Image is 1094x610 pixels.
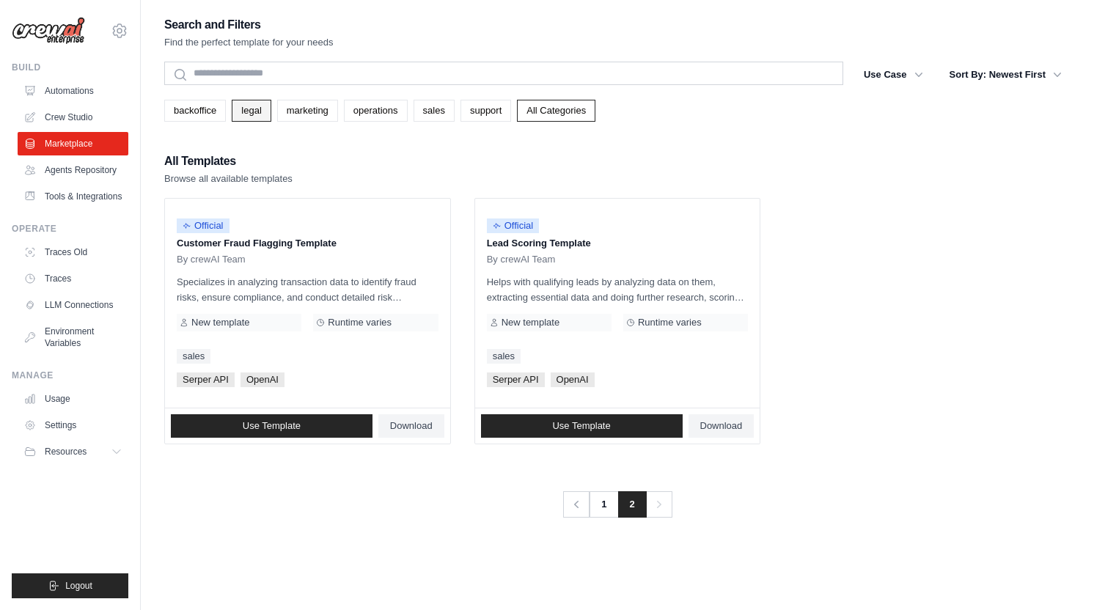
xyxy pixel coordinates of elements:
[18,440,128,463] button: Resources
[700,420,743,432] span: Download
[18,185,128,208] a: Tools & Integrations
[171,414,372,438] a: Use Template
[18,293,128,317] a: LLM Connections
[177,274,438,305] p: Specializes in analyzing transaction data to identify fraud risks, ensure compliance, and conduct...
[18,387,128,411] a: Usage
[328,317,392,328] span: Runtime varies
[18,106,128,129] a: Crew Studio
[164,151,293,172] h2: All Templates
[689,414,755,438] a: Download
[589,491,618,518] a: 1
[18,320,128,355] a: Environment Variables
[12,17,85,45] img: Logo
[12,62,128,73] div: Build
[487,254,556,265] span: By crewAI Team
[390,420,433,432] span: Download
[638,317,702,328] span: Runtime varies
[551,372,595,387] span: OpenAI
[18,414,128,437] a: Settings
[12,370,128,381] div: Manage
[414,100,455,122] a: sales
[243,420,301,432] span: Use Template
[378,414,444,438] a: Download
[232,100,271,122] a: legal
[344,100,408,122] a: operations
[277,100,338,122] a: marketing
[487,218,540,233] span: Official
[481,414,683,438] a: Use Template
[618,491,647,518] span: 2
[517,100,595,122] a: All Categories
[164,172,293,186] p: Browse all available templates
[487,274,749,305] p: Helps with qualifying leads by analyzing data on them, extracting essential data and doing furthe...
[177,218,230,233] span: Official
[177,254,246,265] span: By crewAI Team
[191,317,249,328] span: New template
[502,317,559,328] span: New template
[18,79,128,103] a: Automations
[177,236,438,251] p: Customer Fraud Flagging Template
[855,62,932,88] button: Use Case
[18,158,128,182] a: Agents Repository
[12,573,128,598] button: Logout
[552,420,610,432] span: Use Template
[177,372,235,387] span: Serper API
[18,267,128,290] a: Traces
[164,100,226,122] a: backoffice
[460,100,511,122] a: support
[65,580,92,592] span: Logout
[18,132,128,155] a: Marketplace
[18,240,128,264] a: Traces Old
[12,223,128,235] div: Operate
[487,372,545,387] span: Serper API
[941,62,1071,88] button: Sort By: Newest First
[487,349,521,364] a: sales
[164,35,334,50] p: Find the perfect template for your needs
[562,491,672,518] nav: Pagination
[45,446,87,457] span: Resources
[487,236,749,251] p: Lead Scoring Template
[177,349,210,364] a: sales
[164,15,334,35] h2: Search and Filters
[241,372,284,387] span: OpenAI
